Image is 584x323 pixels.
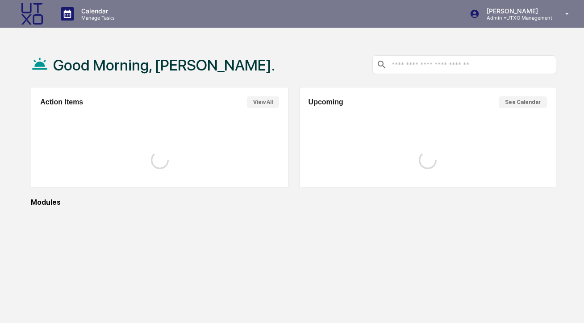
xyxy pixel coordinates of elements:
[247,96,279,108] button: View All
[480,7,552,15] p: [PERSON_NAME]
[53,56,275,74] h1: Good Morning, [PERSON_NAME].
[499,96,547,108] button: See Calendar
[74,7,119,15] p: Calendar
[40,98,83,106] h2: Action Items
[480,15,552,21] p: Admin • UTXO Management
[31,198,556,207] div: Modules
[309,98,343,106] h2: Upcoming
[21,3,43,25] img: logo
[74,15,119,21] p: Manage Tasks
